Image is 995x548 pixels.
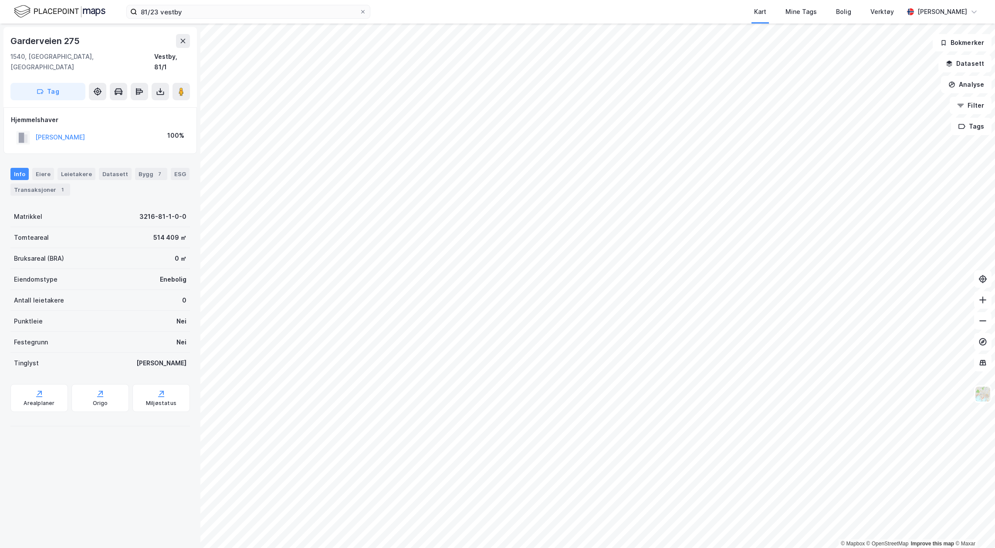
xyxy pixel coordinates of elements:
[950,97,992,114] button: Filter
[951,506,995,548] iframe: Chat Widget
[14,4,105,19] img: logo.f888ab2527a4732fd821a326f86c7f29.svg
[175,253,186,264] div: 0 ㎡
[171,168,190,180] div: ESG
[14,211,42,222] div: Matrikkel
[10,184,70,196] div: Transaksjoner
[58,168,95,180] div: Leietakere
[155,170,164,178] div: 7
[14,232,49,243] div: Tomteareal
[841,541,865,547] a: Mapbox
[154,51,190,72] div: Vestby, 81/1
[136,358,186,368] div: [PERSON_NAME]
[754,7,766,17] div: Kart
[14,295,64,306] div: Antall leietakere
[58,185,67,194] div: 1
[938,55,992,72] button: Datasett
[176,316,186,327] div: Nei
[182,295,186,306] div: 0
[24,400,54,407] div: Arealplaner
[917,7,967,17] div: [PERSON_NAME]
[153,232,186,243] div: 514 409 ㎡
[14,358,39,368] div: Tinglyst
[14,316,43,327] div: Punktleie
[99,168,132,180] div: Datasett
[870,7,894,17] div: Verktøy
[14,274,58,285] div: Eiendomstype
[93,400,108,407] div: Origo
[167,130,184,141] div: 100%
[135,168,167,180] div: Bygg
[160,274,186,285] div: Enebolig
[785,7,817,17] div: Mine Tags
[866,541,909,547] a: OpenStreetMap
[941,76,992,93] button: Analyse
[146,400,176,407] div: Miljøstatus
[176,337,186,347] div: Nei
[10,168,29,180] div: Info
[137,5,359,18] input: Søk på adresse, matrikkel, gårdeiere, leietakere eller personer
[11,115,190,125] div: Hjemmelshaver
[14,337,48,347] div: Festegrunn
[836,7,851,17] div: Bolig
[933,34,992,51] button: Bokmerker
[911,541,954,547] a: Improve this map
[10,51,154,72] div: 1540, [GEOGRAPHIC_DATA], [GEOGRAPHIC_DATA]
[14,253,64,264] div: Bruksareal (BRA)
[10,83,85,100] button: Tag
[139,211,186,222] div: 3216-81-1-0-0
[10,34,81,48] div: Garderveien 275
[951,118,992,135] button: Tags
[975,386,991,402] img: Z
[32,168,54,180] div: Eiere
